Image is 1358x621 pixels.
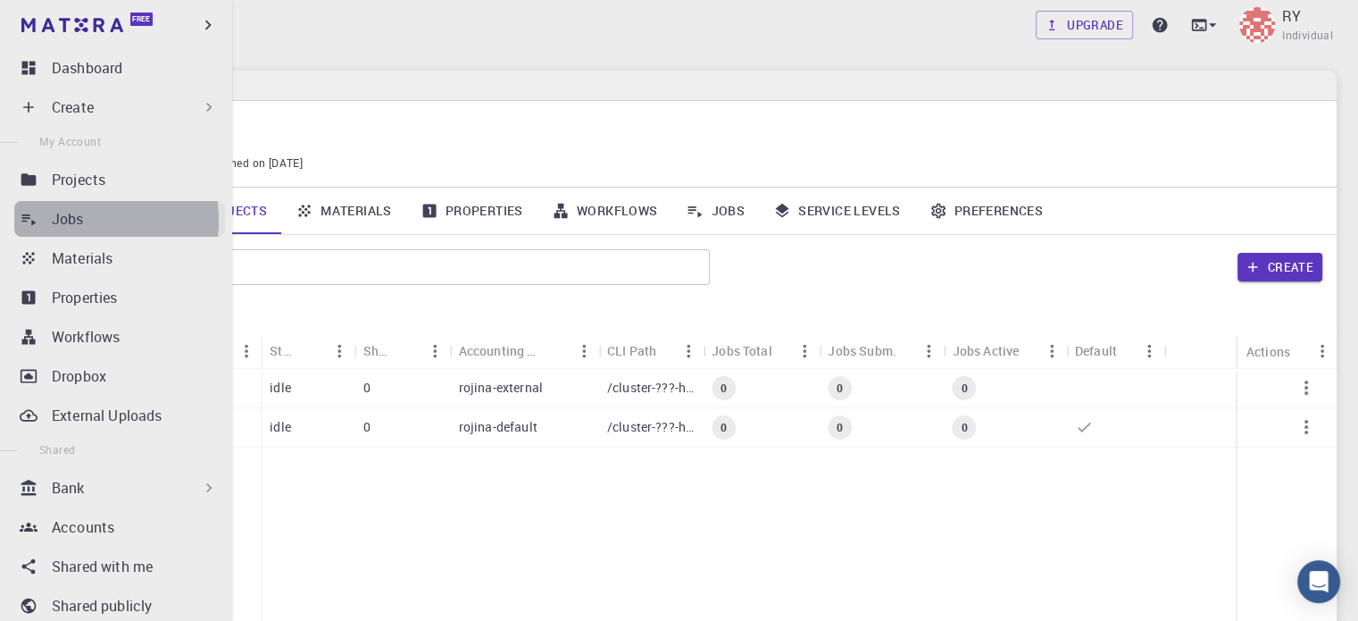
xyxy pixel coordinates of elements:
a: Properties [14,280,225,315]
a: Shared with me [14,549,225,584]
div: Bank [14,470,225,506]
div: Status [261,333,354,368]
button: Menu [1308,337,1337,365]
a: Service Levels [759,188,915,234]
p: Materials [52,248,112,269]
p: rojina-default [459,418,537,436]
button: Menu [570,337,598,365]
p: /cluster-???-home/[PERSON_NAME]/[PERSON_NAME]-external [607,379,694,397]
a: Workflows [14,319,225,355]
a: Jobs [14,201,225,237]
div: Default [1066,333,1163,368]
a: Materials [14,240,225,276]
p: Create [52,97,94,118]
button: Menu [325,337,354,365]
button: Sort [393,337,421,365]
p: Workflows [52,326,120,348]
a: Dropbox [14,358,225,394]
img: logo [21,18,123,32]
span: Shared [39,442,75,457]
button: Menu [790,337,819,365]
p: External Uploads [52,405,162,426]
div: CLI Path [607,333,656,368]
div: Status [270,333,296,368]
span: 0 [713,381,734,396]
p: rojina-external [459,379,543,397]
div: Accounting slug [459,333,541,368]
p: Dashboard [52,57,122,79]
p: Dropbox [52,365,106,387]
a: Accounts [14,509,225,545]
div: Actions [1246,334,1290,369]
a: Upgrade [1036,11,1133,39]
a: Preferences [915,188,1057,234]
p: Shared with me [52,556,153,577]
div: Shared [354,333,449,368]
p: Accounts [52,516,114,538]
div: Jobs Active [944,333,1066,368]
p: Jobs [52,208,84,230]
div: Jobs Active [953,333,1020,368]
button: Menu [674,337,703,365]
p: /cluster-???-home/rojina/rojina-default [607,418,694,436]
span: Support [36,13,100,29]
div: Shared [362,333,392,368]
div: Open Intercom Messenger [1297,560,1340,603]
p: Projects [52,169,105,190]
div: Jobs Total [712,333,772,368]
button: Create [1237,253,1322,281]
a: Jobs [671,188,759,234]
a: Workflows [537,188,672,234]
span: My Account [39,134,101,148]
p: 0 [362,418,370,436]
button: Menu [232,337,261,365]
button: Menu [1037,337,1066,365]
span: 0 [829,381,850,396]
button: Menu [915,337,944,365]
p: Bank [52,477,85,499]
div: Actions [1237,334,1337,369]
p: Shared publicly [52,595,152,617]
a: External Uploads [14,398,225,433]
a: Dashboard [14,50,225,86]
span: Individual [1282,27,1333,45]
div: Default [1075,333,1117,368]
button: Menu [421,337,450,365]
span: 0 [954,420,974,435]
div: Create [14,89,225,125]
button: Sort [296,337,325,365]
p: RY [1282,5,1301,27]
p: idle [270,418,291,436]
div: CLI Path [598,333,703,368]
button: Menu [1135,337,1163,365]
span: 0 [713,420,734,435]
button: Sort [541,337,570,365]
div: Jobs Subm. [819,333,943,368]
div: Accounting slug [450,333,598,368]
p: 0 [362,379,370,397]
p: RY [154,115,1308,137]
div: Jobs Subm. [828,333,896,368]
p: idle [270,379,291,397]
a: Projects [14,162,225,197]
span: 0 [829,420,850,435]
span: 0 [954,381,974,396]
p: Properties [52,287,118,308]
span: Joined on [DATE] [214,155,303,172]
a: Materials [281,188,406,234]
div: Jobs Total [703,333,819,368]
a: Properties [406,188,537,234]
img: RY [1239,7,1275,43]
